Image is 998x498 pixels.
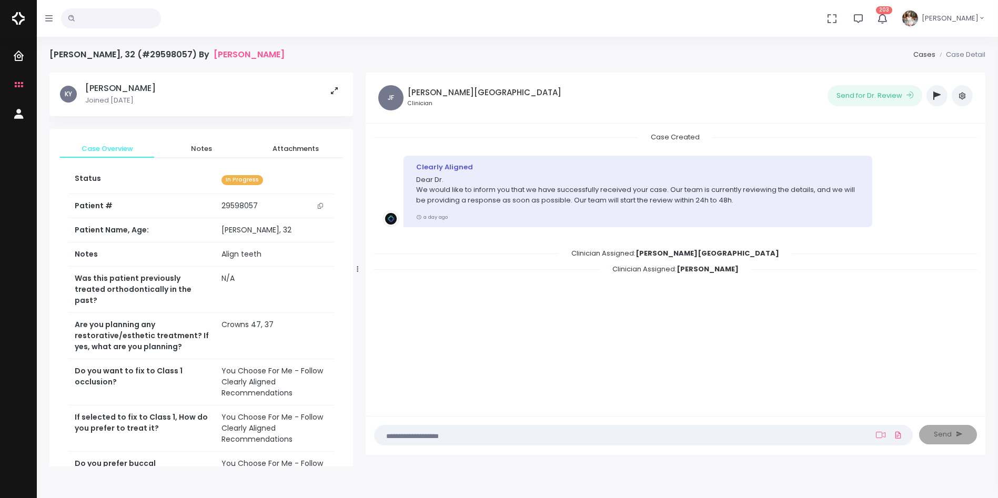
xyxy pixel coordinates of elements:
td: Align teeth [215,242,334,267]
a: Add Files [892,425,904,444]
span: Clinician Assigned: [600,261,751,277]
td: You Choose For Me - Follow Clearly Aligned Recommendations [215,452,334,498]
td: [PERSON_NAME], 32 [215,218,334,242]
div: Clearly Aligned [416,162,860,172]
span: Notes [163,144,240,154]
h4: [PERSON_NAME], 32 (#29598057) By [49,49,285,59]
td: You Choose For Me - Follow Clearly Aligned Recommendations [215,405,334,452]
p: Dear Dr. We would like to inform you that we have successfully received your case. Our team is cu... [416,175,860,206]
img: Header Avatar [901,9,920,28]
li: Case Detail [935,49,985,60]
th: Patient # [68,194,215,218]
div: scrollable content [374,132,977,405]
img: Logo Horizontal [12,7,25,29]
span: JF [378,85,404,110]
span: Case Overview [68,144,146,154]
small: a day ago [416,214,448,220]
th: Was this patient previously treated orthodontically in the past? [68,267,215,313]
span: Case Created [638,129,712,145]
td: Crowns 47, 37 [215,313,334,359]
a: Add Loom Video [874,431,888,439]
small: Clinician [408,99,561,108]
a: Cases [913,49,935,59]
th: Patient Name, Age: [68,218,215,242]
th: Do you want to fix to Class 1 occlusion? [68,359,215,405]
td: 29598057 [215,194,334,218]
b: [PERSON_NAME] [677,264,739,274]
span: [PERSON_NAME] [922,13,979,24]
th: If selected to fix to Class 1, How do you prefer to treat it? [68,405,215,452]
span: KY [60,86,77,103]
span: Clinician Assigned: [559,245,792,261]
span: In Progress [221,175,263,185]
h5: [PERSON_NAME] [85,83,156,94]
th: Status [68,167,215,194]
td: N/A [215,267,334,313]
button: Send for Dr. Review [828,85,922,106]
p: Joined [DATE] [85,95,156,106]
th: Notes [68,242,215,267]
span: 203 [876,6,892,14]
div: scrollable content [49,73,353,466]
th: Do you prefer buccal attachments or an esthetic lingual attachment protocol? [68,452,215,498]
b: [PERSON_NAME][GEOGRAPHIC_DATA] [636,248,779,258]
td: You Choose For Me - Follow Clearly Aligned Recommendations [215,359,334,405]
th: Are you planning any restorative/esthetic treatment? If yes, what are you planning? [68,313,215,359]
a: [PERSON_NAME] [214,49,285,59]
span: Attachments [257,144,334,154]
h5: [PERSON_NAME][GEOGRAPHIC_DATA] [408,88,561,97]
